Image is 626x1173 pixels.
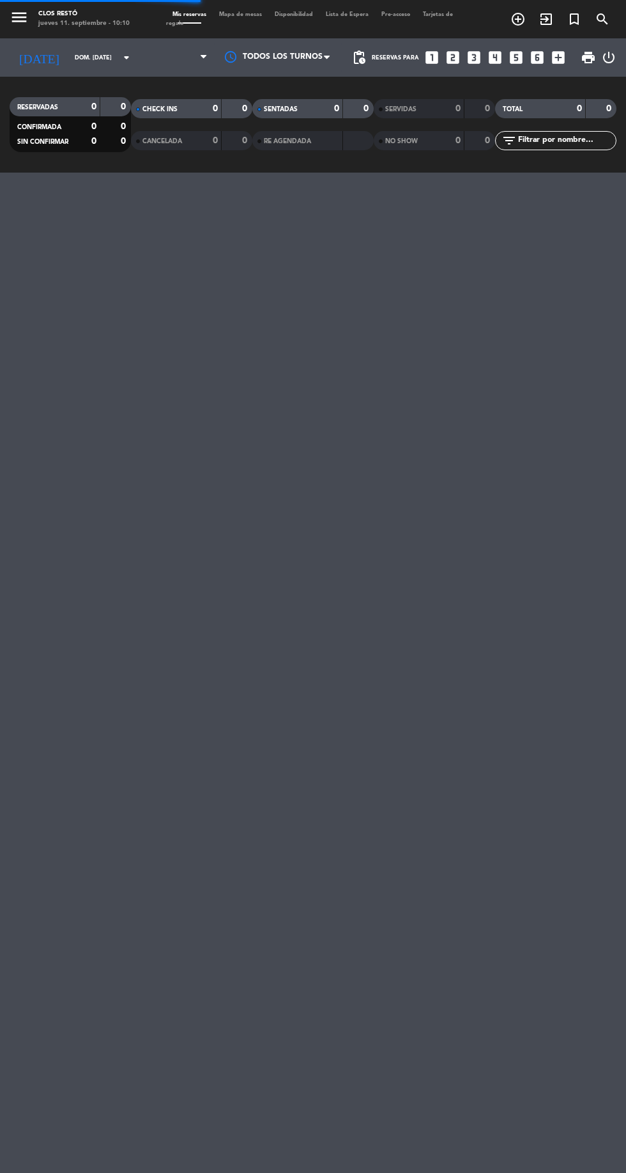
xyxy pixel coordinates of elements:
[334,104,339,113] strong: 0
[91,102,96,111] strong: 0
[445,49,461,66] i: looks_two
[567,12,582,27] i: turned_in_not
[17,124,61,130] span: CONFIRMADA
[17,139,68,145] span: SIN CONFIRMAR
[595,12,610,27] i: search
[121,102,128,111] strong: 0
[601,50,616,65] i: power_settings_new
[550,49,567,66] i: add_box
[142,106,178,113] span: CHECK INS
[501,133,517,148] i: filter_list
[424,49,440,66] i: looks_one
[121,137,128,146] strong: 0
[385,138,418,144] span: NO SHOW
[91,137,96,146] strong: 0
[242,104,250,113] strong: 0
[577,104,582,113] strong: 0
[119,50,134,65] i: arrow_drop_down
[10,45,68,70] i: [DATE]
[10,8,29,30] button: menu
[10,8,29,27] i: menu
[538,12,554,27] i: exit_to_app
[213,136,218,145] strong: 0
[268,12,319,17] span: Disponibilidad
[485,136,492,145] strong: 0
[166,12,213,17] span: Mis reservas
[351,50,367,65] span: pending_actions
[91,122,96,131] strong: 0
[213,104,218,113] strong: 0
[517,134,616,148] input: Filtrar por nombre...
[264,138,311,144] span: RE AGENDADA
[121,122,128,131] strong: 0
[319,12,375,17] span: Lista de Espera
[363,104,371,113] strong: 0
[606,104,614,113] strong: 0
[213,12,268,17] span: Mapa de mesas
[485,104,492,113] strong: 0
[17,104,58,111] span: RESERVADAS
[242,136,250,145] strong: 0
[455,104,461,113] strong: 0
[508,49,524,66] i: looks_5
[503,106,523,113] span: TOTAL
[375,12,416,17] span: Pre-acceso
[385,106,416,113] span: SERVIDAS
[264,106,298,113] span: SENTADAS
[601,38,616,77] div: LOG OUT
[510,12,526,27] i: add_circle_outline
[455,136,461,145] strong: 0
[372,54,419,61] span: Reservas para
[581,50,596,65] span: print
[38,19,130,29] div: jueves 11. septiembre - 10:10
[142,138,182,144] span: CANCELADA
[466,49,482,66] i: looks_3
[529,49,546,66] i: looks_6
[487,49,503,66] i: looks_4
[38,10,130,19] div: Clos Restó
